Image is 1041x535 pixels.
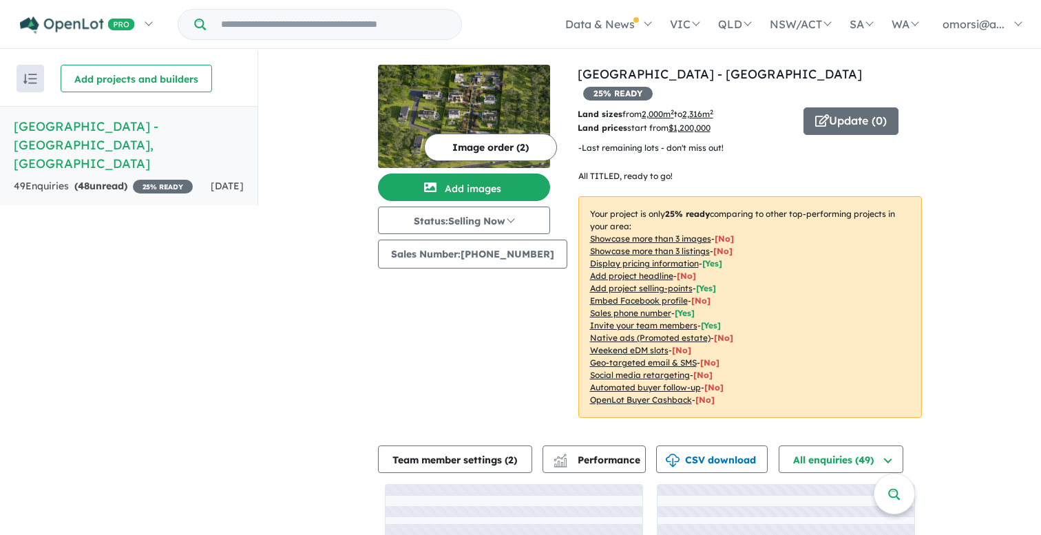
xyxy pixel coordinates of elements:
span: [No] [714,333,733,343]
img: sort.svg [23,74,37,84]
u: Social media retargeting [590,370,690,380]
span: [ Yes ] [696,283,716,293]
span: 48 [78,180,90,192]
button: Team member settings (2) [378,445,532,473]
h5: [GEOGRAPHIC_DATA] - [GEOGRAPHIC_DATA] , [GEOGRAPHIC_DATA] [14,117,244,173]
span: [ No ] [713,246,733,256]
button: All enquiries (49) [779,445,903,473]
span: [ No ] [677,271,696,281]
sup: 2 [671,108,674,116]
img: download icon [666,454,680,468]
button: Image order (2) [424,134,557,161]
span: 2 [508,454,514,466]
b: Land prices [578,123,627,133]
u: Weekend eDM slots [590,345,669,355]
span: [ Yes ] [701,320,721,331]
u: Automated buyer follow-up [590,382,701,392]
span: to [674,109,713,119]
span: [ No ] [715,233,734,244]
u: Display pricing information [590,258,699,269]
div: 49 Enquir ies [14,178,193,195]
u: $ 1,200,000 [669,123,711,133]
u: Native ads (Promoted estate) [590,333,711,343]
b: 25 % ready [665,209,710,219]
button: Add images [378,174,550,201]
u: Add project selling-points [590,283,693,293]
span: [ Yes ] [702,258,722,269]
button: CSV download [656,445,768,473]
p: Your project is only comparing to other top-performing projects in your area: - - - - - - - - - -... [578,196,922,418]
span: 25 % READY [133,180,193,193]
u: Geo-targeted email & SMS [590,357,697,368]
u: Showcase more than 3 images [590,233,711,244]
u: Sales phone number [590,308,671,318]
input: Try estate name, suburb, builder or developer [209,10,459,39]
img: Openlot PRO Logo White [20,17,135,34]
img: bar-chart.svg [554,458,567,467]
span: 25 % READY [583,87,653,101]
p: - Last remaining lots - don't miss out! All TITLED, ready to go! [578,141,735,183]
u: Showcase more than 3 listings [590,246,710,256]
button: Sales Number:[PHONE_NUMBER] [378,240,567,269]
p: start from [578,121,793,135]
span: [No] [693,370,713,380]
img: line-chart.svg [554,454,566,461]
u: 2,316 m [682,109,713,119]
span: [DATE] [211,180,244,192]
img: Greenvale Grove Estate - Greenvale [378,65,550,168]
u: Invite your team members [590,320,697,331]
button: Status:Selling Now [378,207,550,234]
span: omorsi@a... [943,17,1005,31]
strong: ( unread) [74,180,127,192]
u: 2,000 m [642,109,674,119]
b: Land sizes [578,109,622,119]
span: [No] [704,382,724,392]
button: Performance [543,445,646,473]
span: [No] [700,357,719,368]
span: Performance [556,454,640,466]
a: [GEOGRAPHIC_DATA] - [GEOGRAPHIC_DATA] [578,66,862,82]
span: [No] [672,345,691,355]
button: Update (0) [803,107,898,135]
p: from [578,107,793,121]
u: Embed Facebook profile [590,295,688,306]
button: Add projects and builders [61,65,212,92]
u: OpenLot Buyer Cashback [590,395,692,405]
u: Add project headline [590,271,673,281]
span: [No] [695,395,715,405]
span: [ Yes ] [675,308,695,318]
sup: 2 [710,108,713,116]
span: [ No ] [691,295,711,306]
